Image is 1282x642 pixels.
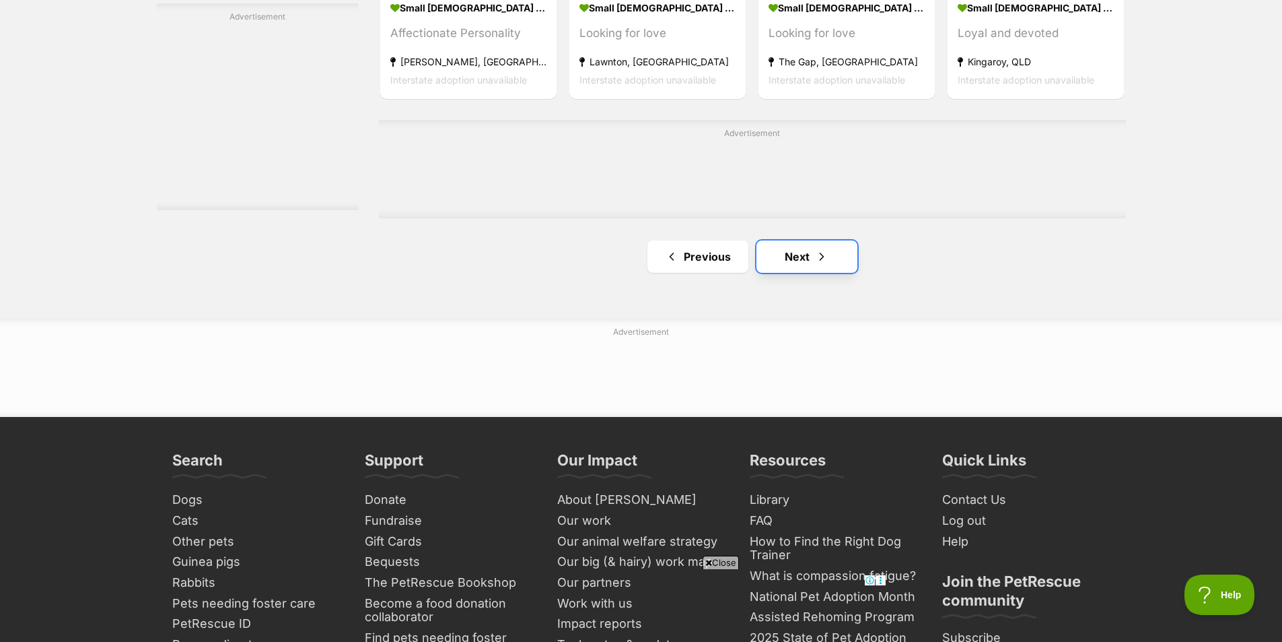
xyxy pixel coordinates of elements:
[365,451,423,478] h3: Support
[157,28,359,197] iframe: Advertisement
[744,490,923,511] a: Library
[552,552,731,573] a: Our big (& hairy) work map
[379,240,1126,273] nav: Pagination
[552,511,731,532] a: Our work
[552,490,731,511] a: About [PERSON_NAME]
[359,552,538,573] a: Bequests
[769,52,925,70] strong: The Gap, [GEOGRAPHIC_DATA]
[359,593,538,628] a: Become a food donation collaborator
[703,556,739,569] span: Close
[579,52,736,70] strong: Lawnton, [GEOGRAPHIC_DATA]
[937,490,1116,511] a: Contact Us
[958,52,1114,70] strong: Kingaroy, QLD
[942,451,1026,478] h3: Quick Links
[167,573,346,593] a: Rabbits
[167,552,346,573] a: Guinea pigs
[958,73,1094,85] span: Interstate adoption unavailable
[396,575,886,635] iframe: Advertisement
[167,490,346,511] a: Dogs
[756,240,857,273] a: Next page
[942,572,1110,618] h3: Join the PetRescue community
[579,24,736,42] div: Looking for love
[390,24,546,42] div: Affectionate Personality
[744,511,923,532] a: FAQ
[167,614,346,635] a: PetRescue ID
[769,24,925,42] div: Looking for love
[937,532,1116,552] a: Help
[390,52,546,70] strong: [PERSON_NAME], [GEOGRAPHIC_DATA]
[647,240,748,273] a: Previous page
[552,532,731,552] a: Our animal welfare strategy
[359,573,538,593] a: The PetRescue Bookshop
[937,511,1116,532] a: Log out
[958,24,1114,42] div: Loyal and devoted
[744,566,923,587] a: What is compassion fatigue?
[172,451,223,478] h3: Search
[769,73,905,85] span: Interstate adoption unavailable
[557,451,637,478] h3: Our Impact
[379,120,1126,218] div: Advertisement
[1184,575,1255,615] iframe: Help Scout Beacon - Open
[167,532,346,552] a: Other pets
[744,532,923,566] a: How to Find the Right Dog Trainer
[359,490,538,511] a: Donate
[359,511,538,532] a: Fundraise
[167,511,346,532] a: Cats
[579,73,716,85] span: Interstate adoption unavailable
[390,73,527,85] span: Interstate adoption unavailable
[359,532,538,552] a: Gift Cards
[157,3,359,210] div: Advertisement
[167,593,346,614] a: Pets needing foster care
[750,451,826,478] h3: Resources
